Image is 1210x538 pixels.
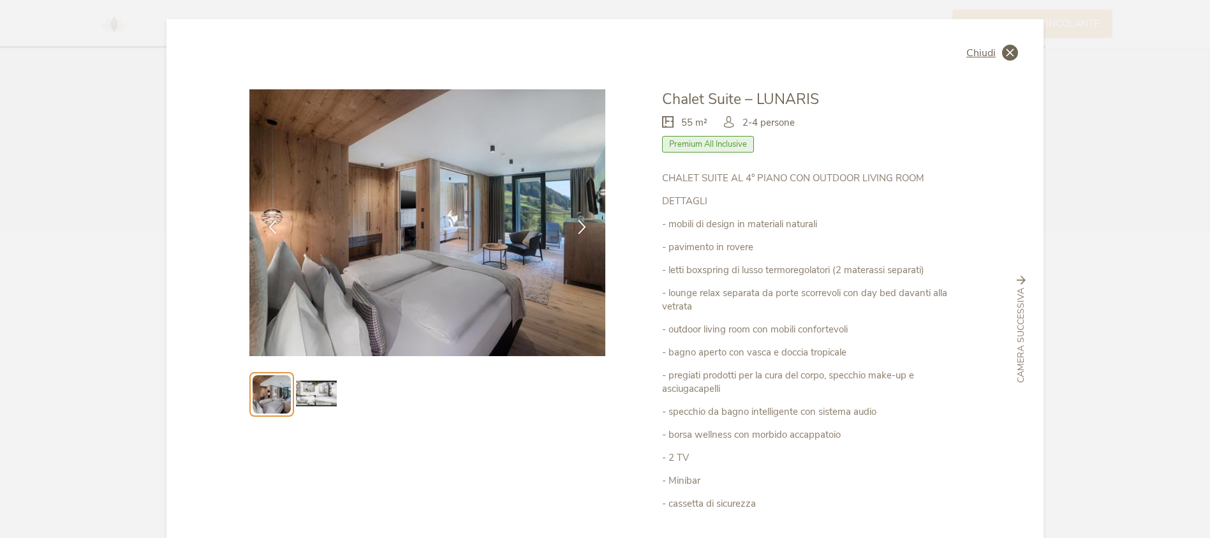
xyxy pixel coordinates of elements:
[662,89,819,109] span: Chalet Suite – LUNARIS
[742,116,795,130] span: 2-4 persone
[249,89,605,356] img: Chalet Suite – LUNARIS
[681,116,707,130] span: 55 m²
[662,195,961,208] p: DETTAGLI
[662,136,754,153] span: Premium All Inclusive
[662,172,961,185] p: CHALET SUITE AL 4° PIANO CON OUTDOOR LIVING ROOM
[966,48,996,58] span: Chiudi
[662,218,961,231] p: - mobili di design in materiali naturali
